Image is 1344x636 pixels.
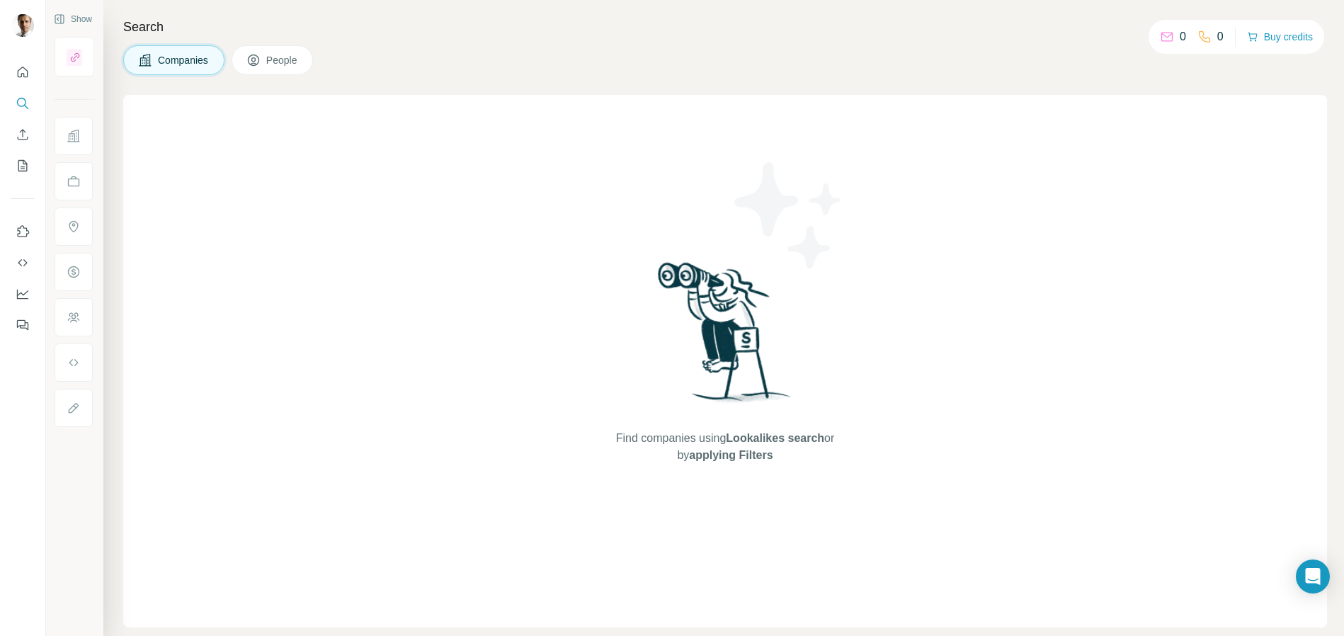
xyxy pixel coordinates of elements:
[689,449,773,461] span: applying Filters
[11,122,34,147] button: Enrich CSV
[725,152,853,279] img: Surfe Illustration - Stars
[11,312,34,338] button: Feedback
[11,250,34,276] button: Use Surfe API
[726,432,824,444] span: Lookalikes search
[1247,27,1313,47] button: Buy credits
[266,53,299,67] span: People
[11,91,34,116] button: Search
[612,430,838,464] span: Find companies using or by
[651,259,799,416] img: Surfe Illustration - Woman searching with binoculars
[123,17,1327,37] h4: Search
[11,59,34,85] button: Quick start
[11,153,34,178] button: My lists
[11,219,34,244] button: Use Surfe on LinkedIn
[1217,28,1224,45] p: 0
[11,14,34,37] img: Avatar
[158,53,210,67] span: Companies
[44,8,102,30] button: Show
[1296,560,1330,594] div: Open Intercom Messenger
[11,281,34,307] button: Dashboard
[1180,28,1186,45] p: 0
